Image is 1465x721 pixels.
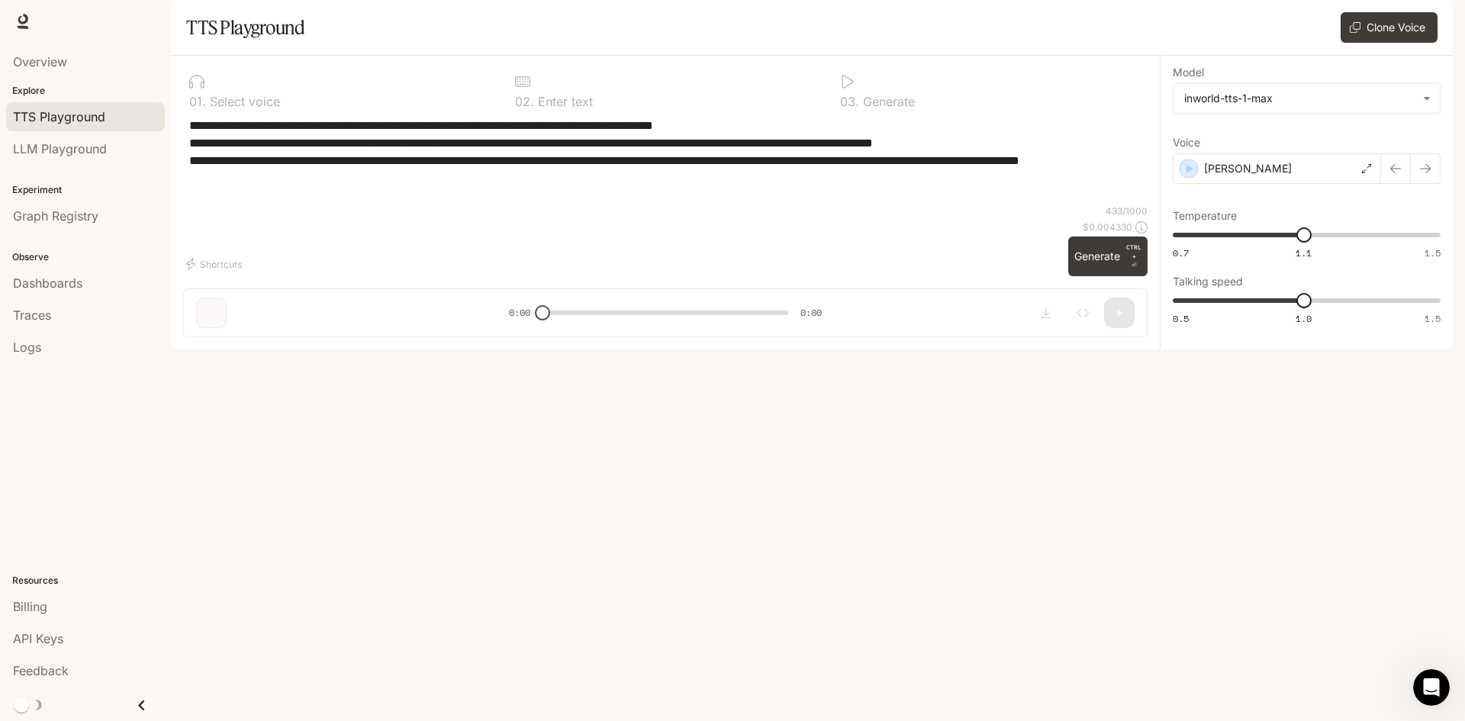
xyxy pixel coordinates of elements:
p: 0 3 . [840,95,859,108]
span: 1.1 [1296,246,1312,259]
p: Generate [859,95,915,108]
span: 0.5 [1173,312,1189,325]
button: Shortcuts [183,252,248,276]
span: 1.0 [1296,312,1312,325]
p: Voice [1173,137,1200,148]
p: Select voice [206,95,280,108]
p: Enter text [534,95,593,108]
button: GenerateCTRL +⏎ [1068,237,1148,276]
p: 0 2 . [515,95,534,108]
div: inworld-tts-1-max [1184,91,1415,106]
div: inworld-tts-1-max [1174,84,1440,113]
p: Temperature [1173,211,1237,221]
p: ⏎ [1126,243,1141,270]
p: 0 1 . [189,95,206,108]
h1: TTS Playground [186,12,304,43]
iframe: Intercom live chat [1413,669,1450,706]
button: Clone Voice [1341,12,1438,43]
p: CTRL + [1126,243,1141,261]
span: 1.5 [1425,312,1441,325]
span: 1.5 [1425,246,1441,259]
p: Talking speed [1173,276,1243,287]
span: 0.7 [1173,246,1189,259]
p: Model [1173,67,1204,78]
p: [PERSON_NAME] [1204,161,1292,176]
